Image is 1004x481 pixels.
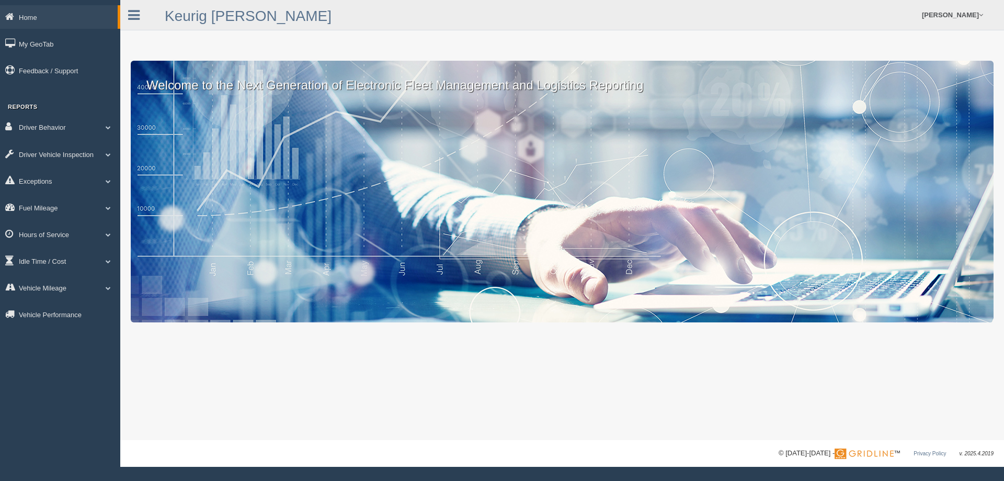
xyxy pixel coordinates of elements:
img: Gridline [835,449,894,459]
p: Welcome to the Next Generation of Electronic Fleet Management and Logistics Reporting [131,61,994,94]
a: Keurig [PERSON_NAME] [165,8,332,24]
a: Privacy Policy [914,451,946,456]
span: v. 2025.4.2019 [960,451,994,456]
div: © [DATE]-[DATE] - ™ [779,448,994,459]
